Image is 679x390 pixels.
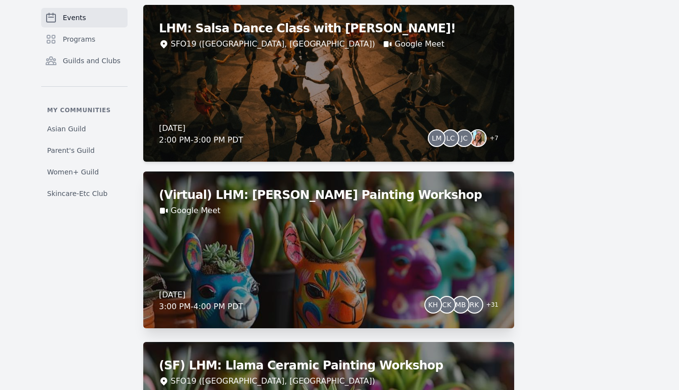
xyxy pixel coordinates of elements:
[442,301,451,308] span: CK
[428,301,438,308] span: KH
[171,375,375,387] div: SFO19 ([GEOGRAPHIC_DATA], [GEOGRAPHIC_DATA])
[171,38,375,50] div: SFO19 ([GEOGRAPHIC_DATA], [GEOGRAPHIC_DATA])
[480,299,498,313] span: + 31
[63,13,86,23] span: Events
[159,187,498,203] h2: (Virtual) LHM: [PERSON_NAME] Painting Workshop
[159,21,498,36] h2: LHM: Salsa Dance Class with [PERSON_NAME]!
[159,122,243,146] div: [DATE] 2:00 PM - 3:00 PM PDT
[143,5,514,162] a: LHM: Salsa Dance Class with [PERSON_NAME]!SFO19 ([GEOGRAPHIC_DATA], [GEOGRAPHIC_DATA])Google Meet...
[63,34,95,44] span: Programs
[461,135,468,142] span: JC
[41,106,128,114] p: My communities
[41,142,128,159] a: Parent's Guild
[47,146,95,155] span: Parent's Guild
[41,51,128,71] a: Guilds and Clubs
[432,135,442,142] span: LM
[470,301,479,308] span: RK
[41,8,128,27] a: Events
[143,171,514,328] a: (Virtual) LHM: [PERSON_NAME] Painting WorkshopGoogle Meet[DATE]3:00 PM-4:00 PM PDTKHCKMBRK+31
[41,29,128,49] a: Programs
[41,120,128,138] a: Asian Guild
[484,132,498,146] span: + 7
[41,8,128,202] nav: Sidebar
[159,358,498,373] h2: (SF) LHM: Llama Ceramic Painting Workshop
[446,135,455,142] span: LC
[63,56,121,66] span: Guilds and Clubs
[394,38,444,50] a: Google Meet
[47,189,107,198] span: Skincare-Etc Club
[41,163,128,181] a: Women+ Guild
[171,205,220,217] a: Google Meet
[47,124,86,134] span: Asian Guild
[41,185,128,202] a: Skincare-Etc Club
[455,301,466,308] span: MB
[159,289,243,313] div: [DATE] 3:00 PM - 4:00 PM PDT
[47,167,99,177] span: Women+ Guild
